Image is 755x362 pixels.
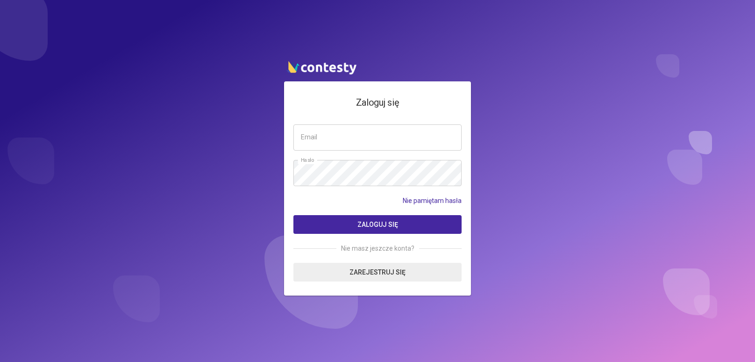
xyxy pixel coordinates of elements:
[293,263,462,282] a: Zarejestruj się
[284,57,359,77] img: contesty logo
[293,215,462,234] button: Zaloguj się
[357,221,398,228] span: Zaloguj się
[293,95,462,110] h4: Zaloguj się
[336,243,419,253] span: Nie masz jeszcze konta?
[403,195,462,206] a: Nie pamiętam hasła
